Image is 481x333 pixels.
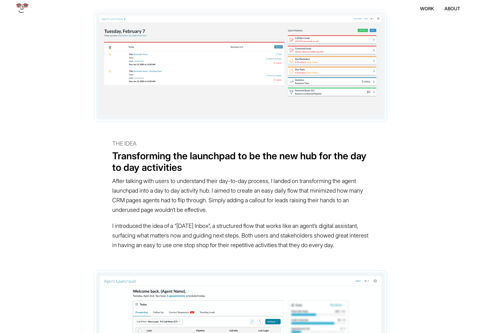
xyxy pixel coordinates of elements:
p: After talking with users to understand their day-to-day process, I landed on transforming the age... [112,173,369,218]
p: I introduced the idea of a “[DATE] Inbox”, a structured flow that works like an agent’s digital a... [112,218,369,253]
img: The old Agent Launchpad interface showing a 'To Do' list with reminders and 'Quick Modules' for v... [100,15,381,115]
p: The Idea [112,139,369,150]
h5: Transforming the launchpad to be the new hub for the day to day activities [112,150,369,173]
li: work [420,6,434,11]
a: work [415,1,439,16]
a: about [440,1,465,16]
li: about [444,6,460,11]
